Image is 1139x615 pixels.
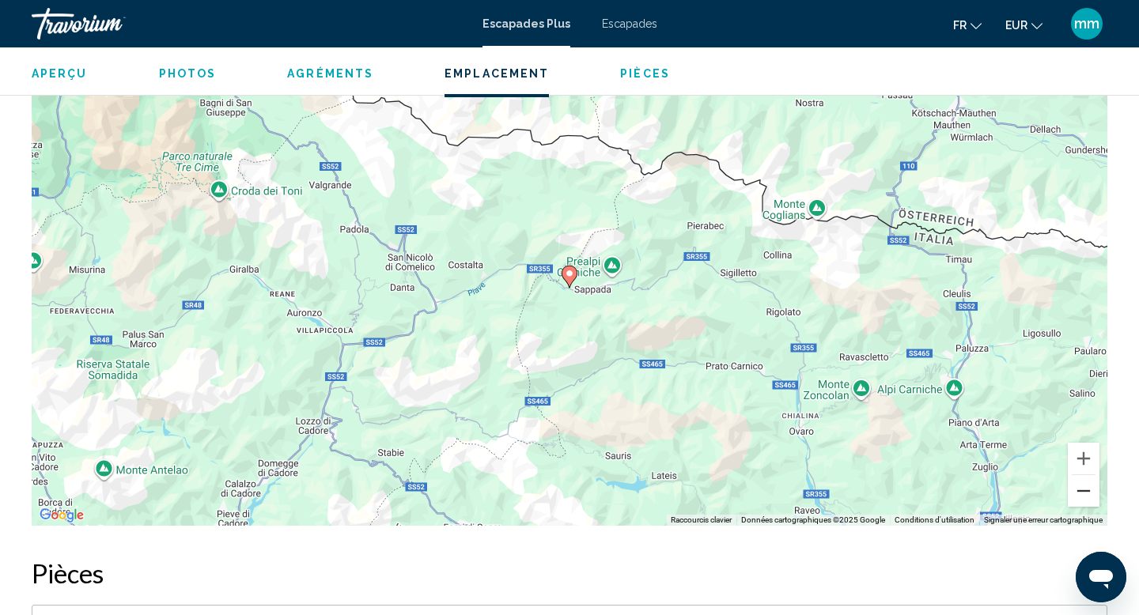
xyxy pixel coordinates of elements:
[287,66,373,81] button: Agréments
[32,8,467,40] a: Travorium
[1005,13,1043,36] button: Changer de devise
[741,515,885,524] span: Données cartographiques ©2025 Google
[445,66,549,81] button: Emplacement
[1076,552,1126,602] iframe: Bouton de lancement de la fenêtre de messagerie
[953,13,982,36] button: Changer de langue
[895,515,974,524] a: Conditions d'utilisation
[36,505,88,526] a: Ouvrir cette zone dans Google Maps (dans une nouvelle fenêtre)
[671,515,732,526] button: Raccourcis clavier
[159,66,217,81] button: Photos
[602,17,657,30] a: Escapades
[159,67,217,80] span: Photos
[1074,15,1099,32] font: mm
[32,67,88,80] span: Aperçu
[984,515,1103,524] a: Signaler une erreur cartographique
[1066,7,1107,40] button: Menu utilisateur
[36,505,88,526] img: Google
[32,66,88,81] button: Aperçu
[953,19,967,32] font: fr
[482,17,570,30] a: Escapades Plus
[620,66,670,81] button: Pièces
[1068,443,1099,474] button: Zoom avant
[32,557,1107,589] h2: Pièces
[1068,475,1099,507] button: Zoom arrière
[287,67,373,80] span: Agréments
[1005,19,1027,32] font: EUR
[620,67,670,80] span: Pièces
[445,67,549,80] span: Emplacement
